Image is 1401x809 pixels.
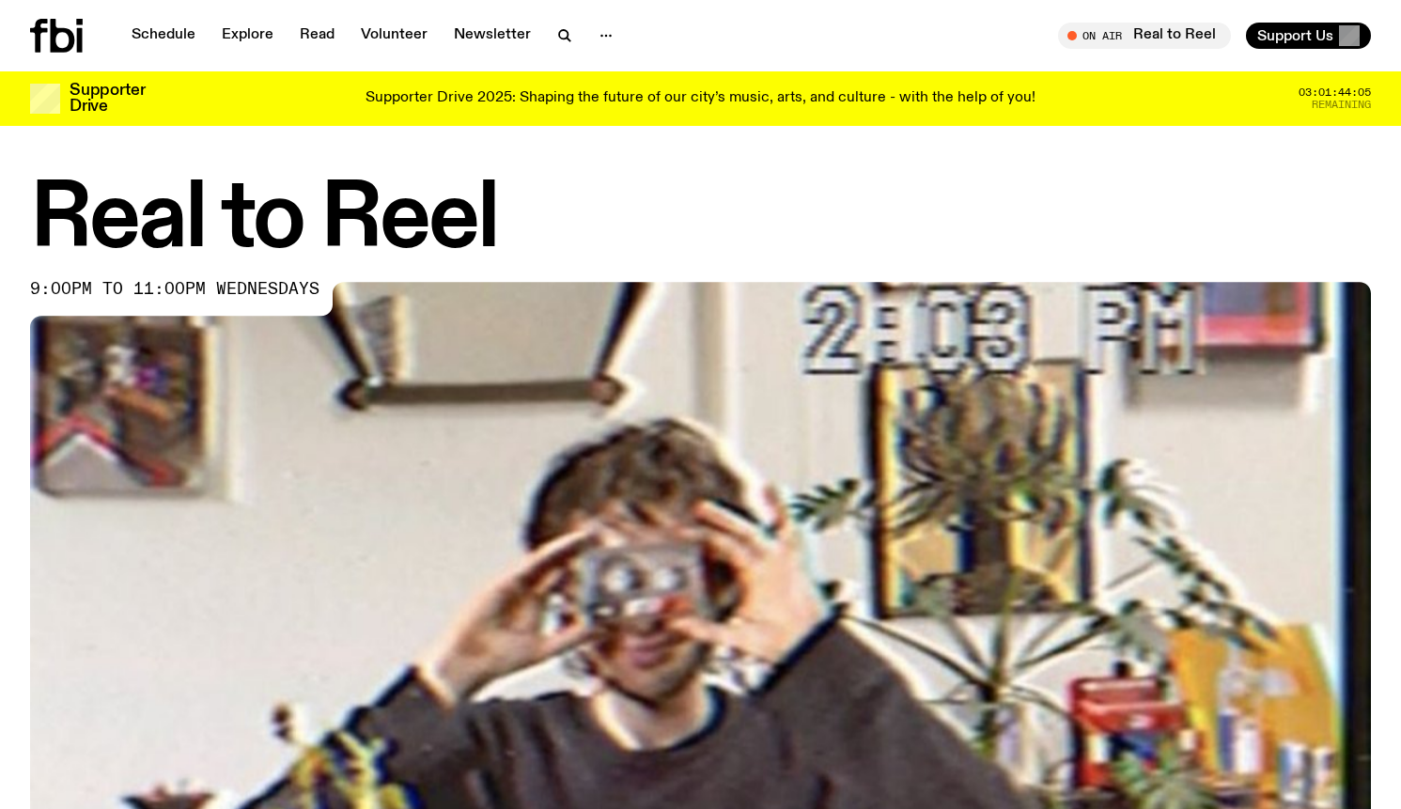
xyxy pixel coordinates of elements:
button: On AirReal to Reel [1058,23,1231,49]
span: 03:01:44:05 [1299,87,1371,98]
span: Support Us [1257,27,1333,44]
button: Support Us [1246,23,1371,49]
a: Newsletter [443,23,542,49]
a: Read [288,23,346,49]
span: Remaining [1312,100,1371,110]
h1: Real to Reel [30,179,1371,263]
a: Schedule [120,23,207,49]
p: Supporter Drive 2025: Shaping the future of our city’s music, arts, and culture - with the help o... [366,90,1035,107]
span: 9:00pm to 11:00pm wednesdays [30,282,319,297]
a: Volunteer [350,23,439,49]
h3: Supporter Drive [70,83,145,115]
a: Explore [210,23,285,49]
